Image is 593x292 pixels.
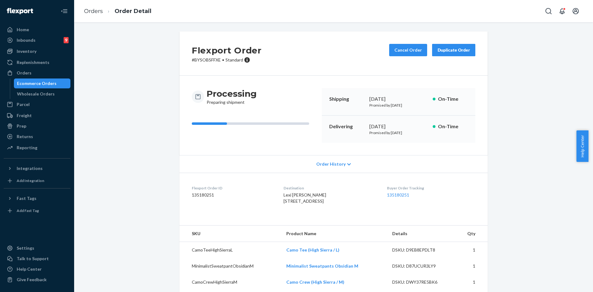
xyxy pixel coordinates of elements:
[455,274,488,290] td: 1
[17,145,37,151] div: Reporting
[455,242,488,258] td: 1
[179,242,281,258] td: CamoTeeHighSierraL
[4,121,70,131] a: Prep
[455,258,488,274] td: 1
[207,88,257,105] div: Preparing shipment
[4,206,70,216] a: Add Fast Tag
[179,226,281,242] th: SKU
[387,185,475,191] dt: Buyer Order Tracking
[192,192,274,198] dd: 135180251
[438,95,468,103] p: On-Time
[17,80,57,87] div: Ecommerce Orders
[4,254,70,264] a: Talk to Support
[4,111,70,121] a: Freight
[222,57,224,62] span: •
[17,245,34,251] div: Settings
[369,123,428,130] div: [DATE]
[369,103,428,108] p: Promised by [DATE]
[4,35,70,45] a: Inbounds9
[392,247,450,253] div: DSKU: D9EB8EPDLT8
[4,163,70,173] button: Integrations
[369,130,428,135] p: Promised by [DATE]
[115,8,151,15] a: Order Detail
[17,178,44,183] div: Add Integration
[4,25,70,35] a: Home
[4,132,70,142] a: Returns
[329,95,364,103] p: Shipping
[389,44,427,56] button: Cancel Order
[4,176,70,186] a: Add Integration
[4,275,70,285] button: Give Feedback
[329,123,364,130] p: Delivering
[17,27,29,33] div: Home
[576,130,588,162] button: Help Center
[179,274,281,290] td: CamoCrewHighSierraM
[17,48,36,54] div: Inventory
[286,247,339,252] a: Camo Tee (High Sierra / L)
[17,208,39,213] div: Add Fast Tag
[4,243,70,253] a: Settings
[542,5,555,17] button: Open Search Box
[17,91,55,97] div: Wholesale Orders
[438,123,468,130] p: On-Time
[4,46,70,56] a: Inventory
[4,193,70,203] button: Fast Tags
[17,256,49,262] div: Talk to Support
[556,5,568,17] button: Open notifications
[369,95,428,103] div: [DATE]
[387,192,409,197] a: 135180251
[7,8,33,14] img: Flexport logo
[284,192,326,204] span: Lexi [PERSON_NAME] [STREET_ADDRESS]
[207,88,257,99] h3: Processing
[570,5,582,17] button: Open account menu
[64,37,69,43] div: 9
[17,277,47,283] div: Give Feedback
[437,47,470,53] div: Duplicate Order
[84,8,103,15] a: Orders
[17,37,36,43] div: Inbounds
[58,5,70,17] button: Close Navigation
[192,185,274,191] dt: Flexport Order ID
[316,161,346,167] span: Order History
[392,279,450,285] div: DSKU: DWY37RE5BK6
[392,263,450,269] div: DSKU: D87UCUR3LY9
[17,59,49,66] div: Replenishments
[432,44,475,56] button: Duplicate Order
[4,143,70,153] a: Reporting
[281,226,387,242] th: Product Name
[17,266,42,272] div: Help Center
[4,264,70,274] a: Help Center
[179,258,281,274] td: MinimalistSweatpantObsidianM
[192,44,262,57] h2: Flexport Order
[4,68,70,78] a: Orders
[17,70,32,76] div: Orders
[79,2,156,20] ol: breadcrumbs
[17,101,30,108] div: Parcel
[225,57,243,62] span: Standard
[387,226,455,242] th: Details
[455,226,488,242] th: Qty
[14,89,71,99] a: Wholesale Orders
[192,57,262,63] p: # BYSOBSFFXE
[286,263,358,269] a: Minimalist Sweatpants Obsidian M
[14,78,71,88] a: Ecommerce Orders
[286,279,344,285] a: Camo Crew (High Sierra / M)
[284,185,377,191] dt: Destination
[17,112,32,119] div: Freight
[17,165,43,171] div: Integrations
[4,57,70,67] a: Replenishments
[4,99,70,109] a: Parcel
[17,195,36,201] div: Fast Tags
[17,133,33,140] div: Returns
[17,123,26,129] div: Prep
